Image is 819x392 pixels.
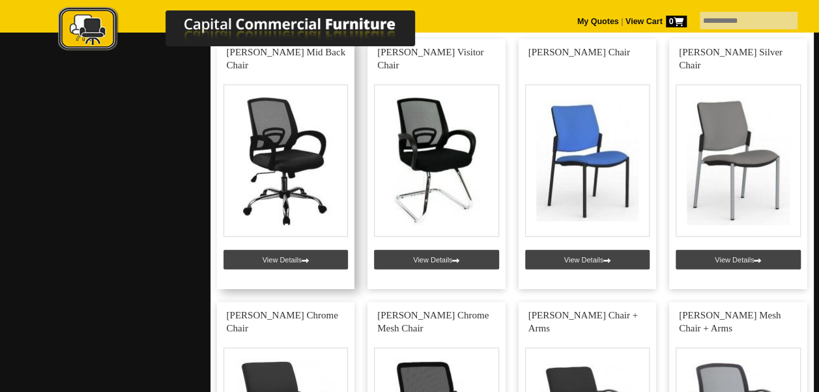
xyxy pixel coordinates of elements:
[22,7,478,54] img: Capital Commercial Furniture Logo
[625,17,687,26] strong: View Cart
[577,17,619,26] a: My Quotes
[623,17,686,26] a: View Cart0
[666,16,687,27] span: 0
[22,7,478,58] a: Capital Commercial Furniture Logo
